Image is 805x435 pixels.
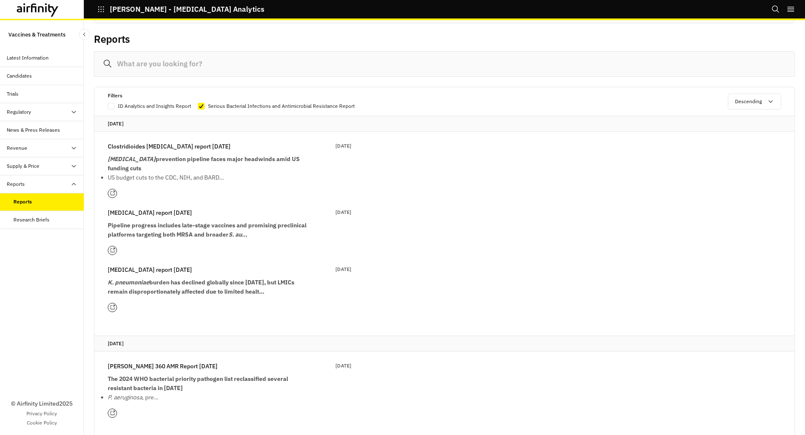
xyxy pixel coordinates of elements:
div: News & Press Releases [7,126,60,134]
div: Research Briefs [13,216,49,224]
div: Reports [13,198,32,206]
p: [DATE] [335,362,351,370]
button: Search [771,2,780,16]
div: Reports [7,180,25,188]
em: P. aeruginosa [108,393,142,401]
p: [PERSON_NAME] - [MEDICAL_DATA] Analytics [110,5,264,13]
div: Candidates [7,72,32,80]
button: [PERSON_NAME] - [MEDICAL_DATA] Analytics [97,2,264,16]
p: US budget cuts to the CDC, NIH, and BARD… [108,173,309,182]
p: , pre… [108,393,309,402]
p: [MEDICAL_DATA] report [DATE] [108,208,192,217]
p: [DATE] [108,120,781,128]
button: Descending [728,94,781,109]
p: Filters [108,91,122,100]
p: [PERSON_NAME] 360 AMR Report [DATE] [108,362,218,371]
em: [MEDICAL_DATA] [108,155,156,163]
em: S. au… [229,231,247,238]
p: ID Analytics and Insights Report [118,102,191,110]
strong: prevention pipeline faces major headwinds amid US funding cuts [108,155,300,172]
p: Clostridioides [MEDICAL_DATA] report [DATE] [108,142,231,151]
p: [MEDICAL_DATA] report [DATE] [108,265,192,274]
strong: Pipeline progress includes late-stage vaccines and promising preclinical platforms targeting both... [108,221,306,238]
input: What are you looking for? [94,51,795,77]
button: Close Sidebar [79,29,90,40]
p: [DATE] [335,208,351,216]
div: Supply & Price [7,162,39,170]
strong: burden has declined globally since [DATE], but LMICs remain disproportionately affected due to li... [108,279,294,295]
div: Latest Information [7,54,49,62]
strong: The 2024 WHO bacterial priority pathogen list reclassified several resistant bacteria in [DATE] [108,375,288,392]
a: Cookie Policy [27,419,57,427]
p: Serious Bacterial Infections and Antimicrobial Resistance Report [208,102,355,110]
a: Privacy Policy [26,410,57,417]
em: K. pneumoniae [108,279,149,286]
p: © Airfinity Limited 2025 [11,399,73,408]
h2: Reports [94,33,130,45]
p: Vaccines & Treatments [8,27,65,42]
p: [DATE] [335,265,351,274]
div: Trials [7,90,18,98]
div: Revenue [7,144,27,152]
p: [DATE] [335,142,351,150]
div: Regulatory [7,108,31,116]
p: [DATE] [108,339,781,348]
